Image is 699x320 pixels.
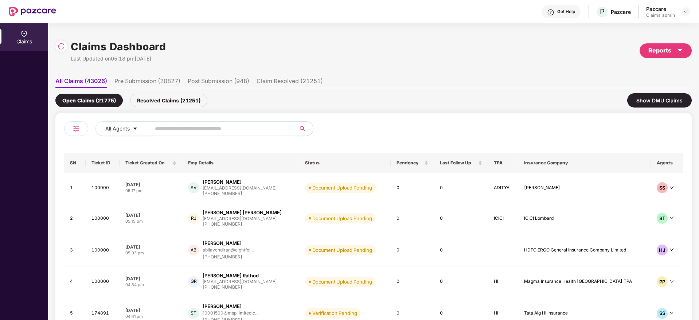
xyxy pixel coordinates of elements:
[95,121,153,136] button: All Agentscaret-down
[58,43,65,50] img: svg+xml;base64,PHN2ZyBpZD0iUmVsb2FkLTMyeDMyIiB4bWxucz0iaHR0cDovL3d3dy53My5vcmcvMjAwMC9zdmciIHdpZH...
[125,276,176,282] div: [DATE]
[203,272,259,279] div: [PERSON_NAME] Rathod
[125,313,176,320] div: 04:41 pm
[203,179,242,186] div: [PERSON_NAME]
[669,311,674,315] span: down
[188,213,199,224] div: RJ
[86,203,120,234] td: 100000
[434,234,488,267] td: 0
[391,173,434,203] td: 0
[434,153,488,173] th: Last Follow Up
[133,126,138,132] span: caret-down
[203,247,254,252] div: abilavendiran@eightfol...
[391,266,434,297] td: 0
[203,186,277,190] div: [EMAIL_ADDRESS][DOMAIN_NAME]
[203,190,277,197] div: [PHONE_NUMBER]
[312,278,372,285] div: Document Upload Pending
[125,212,176,218] div: [DATE]
[114,77,180,88] li: Pre Submission (20827)
[669,216,674,220] span: down
[657,276,668,287] div: PP
[518,234,651,267] td: HDFC ERGO General Insurance Company Limited
[646,12,675,18] div: Claims_admin
[627,93,692,108] div: Show DMU Claims
[203,221,282,228] div: [PHONE_NUMBER]
[72,124,81,133] img: svg+xml;base64,PHN2ZyB4bWxucz0iaHR0cDovL3d3dy53My5vcmcvMjAwMC9zdmciIHdpZHRoPSIyNCIgaGVpZ2h0PSIyNC...
[9,7,56,16] img: New Pazcare Logo
[64,203,86,234] td: 2
[669,186,674,190] span: down
[188,77,249,88] li: Post Submission (948)
[651,153,683,173] th: Agents
[71,55,166,63] div: Last Updated on 05:18 pm[DATE]
[203,284,277,291] div: [PHONE_NUMBER]
[488,153,518,173] th: TPA
[182,153,299,173] th: Emp Details
[125,182,176,188] div: [DATE]
[657,245,668,255] div: HJ
[105,125,130,133] span: All Agents
[130,94,207,107] div: Resolved Claims (21251)
[86,153,120,173] th: Ticket ID
[518,266,651,297] td: Magma Insurance Health [GEOGRAPHIC_DATA] TPA
[125,160,171,166] span: Ticket Created On
[64,266,86,297] td: 4
[188,276,199,287] div: GR
[188,245,199,255] div: AB
[434,173,488,203] td: 0
[600,7,605,16] span: P
[669,247,674,252] span: down
[71,39,166,55] h1: Claims Dashboard
[391,203,434,234] td: 0
[64,153,86,173] th: SN.
[434,203,488,234] td: 0
[312,215,372,222] div: Document Upload Pending
[547,9,554,16] img: svg+xml;base64,PHN2ZyBpZD0iSGVscC0zMngzMiIgeG1sbnM9Imh0dHA6Ly93d3cudzMub3JnLzIwMDAvc3ZnIiB3aWR0aD...
[295,126,309,132] span: search
[434,266,488,297] td: 0
[203,311,258,315] div: 10001500@mspllimited.c...
[488,173,518,203] td: ADITYA
[125,307,176,313] div: [DATE]
[257,77,323,88] li: Claim Resolved (21251)
[64,234,86,267] td: 3
[86,173,120,203] td: 100000
[203,209,282,216] div: [PERSON_NAME] [PERSON_NAME]
[125,250,176,256] div: 05:03 pm
[488,203,518,234] td: ICICI
[657,182,668,193] div: SS
[125,188,176,194] div: 05:17 pm
[312,309,357,317] div: Verification Pending
[657,213,668,224] div: ST
[203,240,242,247] div: [PERSON_NAME]
[440,160,477,166] span: Last Follow Up
[120,153,182,173] th: Ticket Created On
[518,203,651,234] td: ICICI Lombard
[391,234,434,267] td: 0
[125,282,176,288] div: 04:54 pm
[295,121,313,136] button: search
[55,94,123,107] div: Open Claims (21775)
[55,77,107,88] li: All Claims (43026)
[677,47,683,53] span: caret-down
[312,246,372,254] div: Document Upload Pending
[299,153,391,173] th: Status
[64,173,86,203] td: 1
[646,5,675,12] div: Pazcare
[648,46,683,55] div: Reports
[557,9,575,15] div: Get Help
[312,184,372,191] div: Document Upload Pending
[203,279,277,284] div: [EMAIL_ADDRESS][DOMAIN_NAME]
[125,218,176,225] div: 05:15 pm
[188,182,199,193] div: SV
[488,266,518,297] td: HI
[203,216,282,221] div: [EMAIL_ADDRESS][DOMAIN_NAME]
[683,9,689,15] img: svg+xml;base64,PHN2ZyBpZD0iRHJvcGRvd24tMzJ4MzIiIHhtbG5zPSJodHRwOi8vd3d3LnczLm9yZy8yMDAwL3N2ZyIgd2...
[657,308,668,319] div: SS
[518,153,651,173] th: Insurance Company
[203,254,254,261] div: [PHONE_NUMBER]
[188,308,199,319] div: ST
[669,279,674,284] span: down
[20,30,28,37] img: svg+xml;base64,PHN2ZyBpZD0iQ2xhaW0iIHhtbG5zPSJodHRwOi8vd3d3LnczLm9yZy8yMDAwL3N2ZyIgd2lkdGg9IjIwIi...
[203,303,242,310] div: [PERSON_NAME]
